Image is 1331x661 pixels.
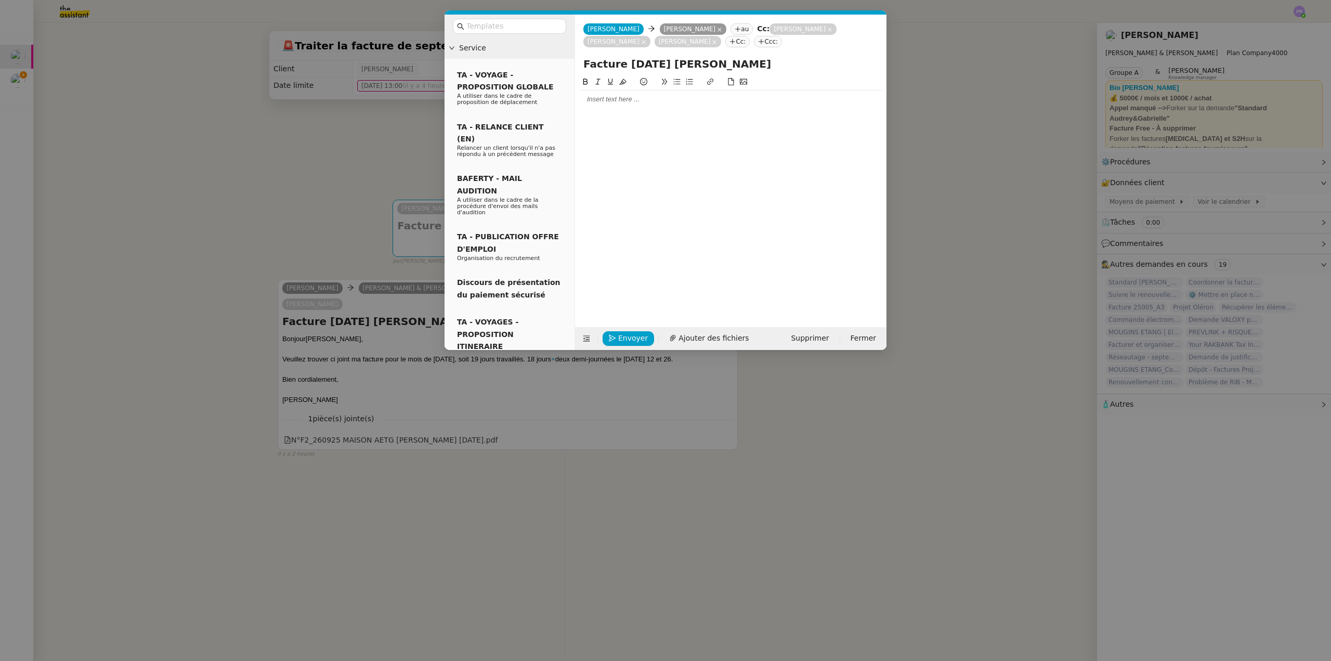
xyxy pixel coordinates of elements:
span: TA - VOYAGES - PROPOSITION ITINERAIRE [457,318,518,351]
strong: Cc: [757,24,769,33]
span: Envoyer [618,332,648,344]
input: Templates [466,20,560,32]
span: TA - PUBLICATION OFFRE D'EMPLOI [457,232,559,253]
span: [PERSON_NAME] [588,25,640,33]
nz-tag: [PERSON_NAME] [655,36,722,47]
button: Supprimer [785,331,835,346]
span: Fermer [851,332,876,344]
button: Ajouter des fichiers [663,331,755,346]
nz-tag: [PERSON_NAME] [769,23,837,35]
span: TA - RELANCE CLIENT (EN) [457,123,544,143]
button: Fermer [844,331,882,346]
span: Organisation du recrutement [457,255,540,262]
span: A utiliser dans le cadre de proposition de déplacement [457,93,537,106]
nz-tag: [PERSON_NAME] [583,36,650,47]
nz-tag: au [730,23,753,35]
button: Envoyer [603,331,654,346]
span: Relancer un client lorsqu'il n'a pas répondu à un précédent message [457,145,555,158]
nz-tag: Ccc: [754,36,782,47]
input: Subject [583,56,878,72]
span: TA - VOYAGE - PROPOSITION GLOBALE [457,71,553,91]
span: Discours de présentation du paiement sécurisé [457,278,560,299]
span: Supprimer [791,332,829,344]
span: A utiliser dans le cadre de la procédure d'envoi des mails d'audition [457,197,539,216]
nz-tag: [PERSON_NAME] [660,23,727,35]
span: Ajouter des fichiers [678,332,749,344]
div: Service [445,38,575,58]
nz-tag: Cc: [725,36,750,47]
span: Service [459,42,570,54]
span: BAFERTY - MAIL AUDITION [457,174,522,195]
